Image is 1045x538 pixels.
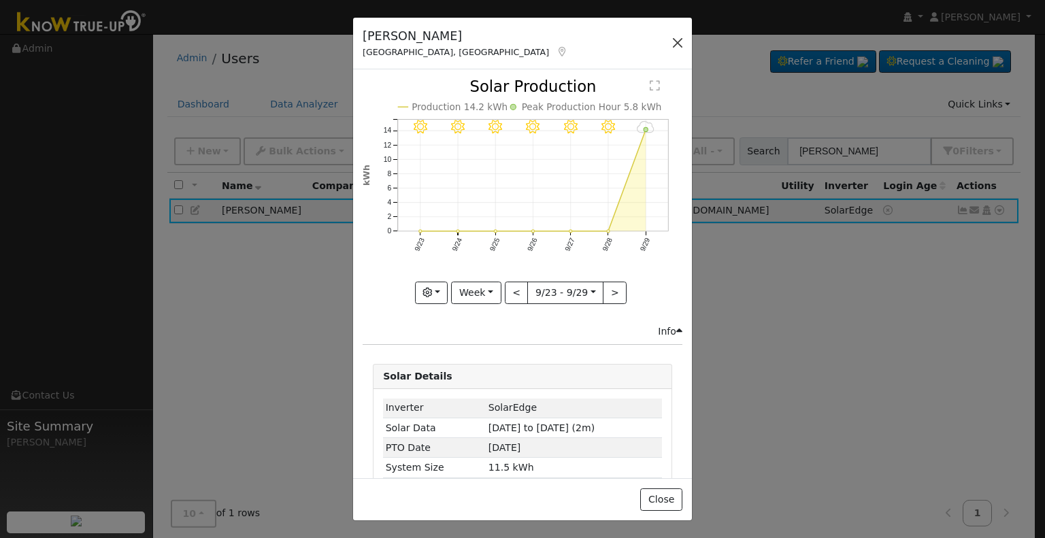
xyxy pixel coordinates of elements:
circle: onclick="" [644,128,648,132]
text: kWh [362,165,371,186]
text: 9/23 [414,237,427,252]
span: [DATE] [488,442,521,453]
text: 10 [384,156,392,163]
strong: Solar Details [383,371,452,382]
i: 9/27 - Clear [564,120,578,134]
td: Solar Data [383,418,486,438]
button: 9/23 - 9/29 [527,282,603,305]
text:  [650,80,660,91]
i: 9/23 - Clear [414,120,427,134]
text: 9/28 [601,237,614,252]
text: 8 [388,170,392,178]
text: 4 [388,199,392,206]
circle: onclick="" [419,230,422,233]
button: < [505,282,529,305]
text: 9/26 [526,237,539,252]
text: 9/24 [451,237,464,252]
td: Storage Size [383,477,486,497]
text: 12 [384,141,392,149]
text: 2 [388,213,392,220]
button: > [603,282,627,305]
button: Week [451,282,501,305]
circle: onclick="" [531,230,534,233]
text: 0 [388,227,392,235]
span: [DATE] to [DATE] (2m) [488,422,595,433]
i: 9/24 - Clear [451,120,465,134]
text: 9/25 [488,237,501,252]
text: 9/27 [563,237,576,252]
i: 9/25 - Clear [488,120,502,134]
circle: onclick="" [569,230,572,233]
a: Map [556,46,568,57]
span: ID: 4642274, authorized: 08/26/25 [488,402,537,413]
i: 9/28 - Clear [601,120,615,134]
circle: onclick="" [494,230,497,233]
span: [GEOGRAPHIC_DATA], [GEOGRAPHIC_DATA] [363,47,549,57]
button: Close [640,488,682,511]
text: 9/29 [639,237,652,252]
text: Solar Production [470,78,597,95]
i: 9/26 - Clear [526,120,540,134]
td: Inverter [383,399,486,418]
text: 14 [384,127,392,135]
text: Production 14.2 kWh [412,102,508,113]
td: System Size [383,458,486,477]
td: PTO Date [383,438,486,458]
h5: [PERSON_NAME] [363,27,568,45]
i: 9/29 - MostlyCloudy [637,120,654,134]
text: Peak Production Hour 5.8 kWh [522,102,662,113]
span: 11.5 kWh [488,462,534,473]
circle: onclick="" [457,230,459,233]
circle: onclick="" [607,230,610,233]
div: Info [658,324,682,339]
text: 6 [388,184,392,192]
